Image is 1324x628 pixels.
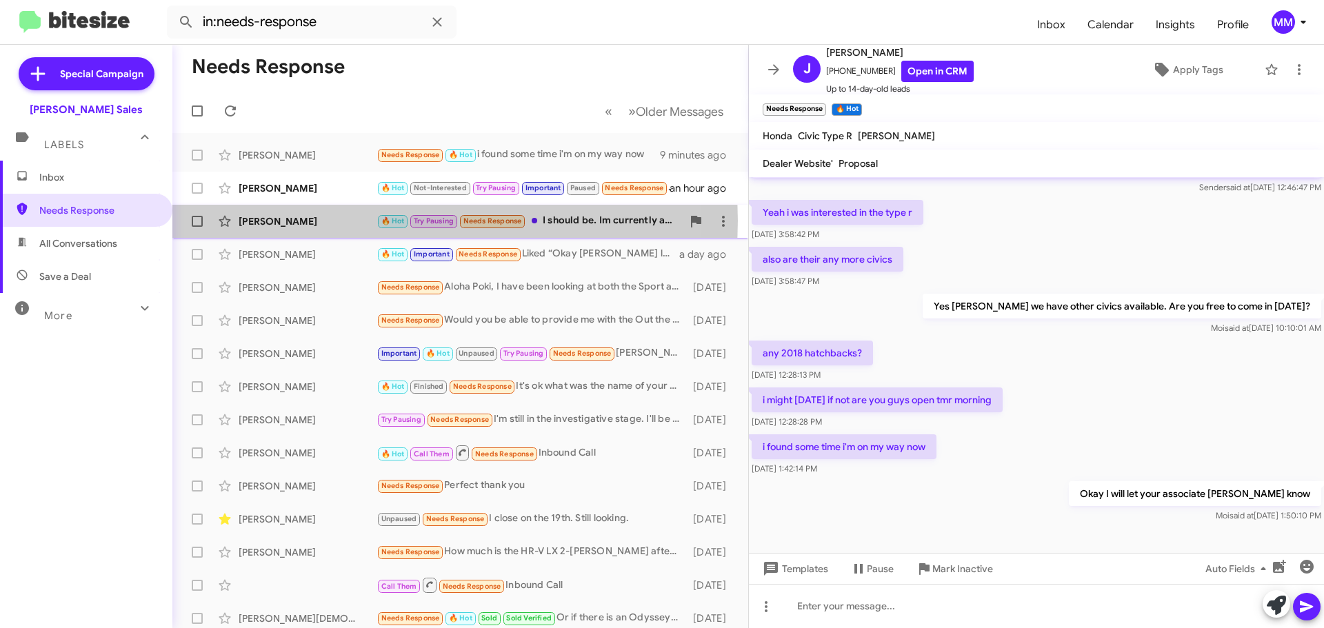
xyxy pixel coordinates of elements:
a: Calendar [1076,5,1145,45]
a: Profile [1206,5,1260,45]
span: Needs Response [381,614,440,622]
span: Up to 14-day-old leads [826,82,974,96]
span: said at [1230,510,1254,520]
div: Aloha Poki, I have been looking at both the Sport and LX, both in the [PERSON_NAME] color. I woul... [377,279,686,295]
div: [PERSON_NAME]. I am touching base - I am ready to put down a hold deposit and I see you have a bl... [377,345,686,361]
span: Dealer Website' [763,157,833,170]
span: Moi [DATE] 10:10:01 AM [1211,323,1321,333]
span: [DATE] 3:58:47 PM [752,276,819,286]
span: [DATE] 3:58:42 PM [752,229,819,239]
button: Mark Inactive [905,556,1004,581]
span: Call Them [381,582,417,591]
button: Templates [749,556,839,581]
span: Needs Response [459,250,517,259]
a: Special Campaign [19,57,154,90]
button: Next [620,97,732,125]
div: [DATE] [686,314,737,327]
p: also are their any more civics [752,247,903,272]
span: Try Pausing [476,183,516,192]
div: How much is the HR-V LX 2-[PERSON_NAME] after all the tax and documentation, usually? [377,544,686,560]
span: Honda [763,130,792,142]
button: Pause [839,556,905,581]
span: Insights [1145,5,1206,45]
div: [PERSON_NAME] [239,314,377,327]
span: Mark Inactive [932,556,993,581]
div: [PERSON_NAME] [239,148,377,162]
span: [DATE] 12:28:28 PM [752,416,822,427]
span: Needs Response [381,283,440,292]
div: [PERSON_NAME] [239,281,377,294]
span: Needs Response [381,481,440,490]
div: [DATE] [686,413,737,427]
p: any 2018 hatchbacks? [752,341,873,365]
div: [PERSON_NAME] Sales [30,103,143,117]
span: Sender [DATE] 12:46:47 PM [1199,182,1321,192]
div: Inbound Call [377,576,686,594]
div: [PERSON_NAME] [239,413,377,427]
span: Pause [867,556,894,581]
div: an hour ago [670,181,737,195]
div: [PERSON_NAME] [239,347,377,361]
span: 🔥 Hot [449,150,472,159]
span: Needs Response [475,449,534,458]
div: [DATE] [686,611,737,625]
span: Apply Tags [1173,57,1223,82]
div: [DATE] [686,545,737,559]
div: Or if there is an Odyssey sports? [377,610,686,626]
div: MM [1272,10,1295,34]
div: Would you be able to provide me with the Out the Door price of the 2025 Honda Pilot EX-L Radiant Red [377,312,686,328]
span: 🔥 Hot [381,250,405,259]
small: Needs Response [763,103,826,116]
p: Yes [PERSON_NAME] we have other civics available. Are you free to come in [DATE]? [923,294,1321,318]
span: Try Pausing [414,216,454,225]
span: » [628,103,636,120]
span: Sold Verified [506,614,552,622]
span: Needs Response [443,582,501,591]
span: [PERSON_NAME] [858,130,935,142]
span: All Conversations [39,236,117,250]
p: Okay I will let your associate [PERSON_NAME] know [1069,481,1321,506]
div: Just asking if I do get a car would you know how much I would have to put down? Say I only have $... [377,180,670,196]
span: Needs Response [381,316,440,325]
div: Perfect thank you [377,478,686,494]
div: i found some time i'm on my way now [377,147,660,163]
div: [PERSON_NAME] [239,214,377,228]
span: Not-Interested [414,183,467,192]
span: Templates [760,556,828,581]
span: Needs Response [453,382,512,391]
span: Try Pausing [503,349,543,358]
span: [DATE] 12:28:13 PM [752,369,821,380]
div: [PERSON_NAME] [239,446,377,460]
span: 🔥 Hot [381,183,405,192]
span: Moi [DATE] 1:50:10 PM [1216,510,1321,520]
span: Needs Response [39,203,157,217]
div: [DATE] [686,347,737,361]
span: Auto Fields [1205,556,1272,581]
nav: Page navigation example [597,97,732,125]
div: [PERSON_NAME] [239,181,377,195]
div: I close on the 19th. Still looking. [377,511,686,527]
p: i might [DATE] if not are you guys open tmr morning [752,387,1003,412]
div: I should be. Im currently at home in [GEOGRAPHIC_DATA]. I don't think I'll have enough down curre... [377,213,682,229]
span: Important [381,349,417,358]
span: [PERSON_NAME] [826,44,974,61]
span: Try Pausing [381,415,421,424]
div: [DATE] [686,380,737,394]
button: MM [1260,10,1309,34]
span: 🔥 Hot [381,382,405,391]
span: Unpaused [381,514,417,523]
a: Open in CRM [901,61,974,82]
h1: Needs Response [192,56,345,78]
button: Apply Tags [1116,57,1258,82]
span: 🔥 Hot [426,349,450,358]
span: 🔥 Hot [381,216,405,225]
div: [DATE] [686,578,737,592]
span: Proposal [839,157,878,170]
button: Auto Fields [1194,556,1283,581]
div: Liked “Okay [PERSON_NAME] let see who will be available.” [377,246,679,262]
span: Special Campaign [60,67,143,81]
div: 9 minutes ago [660,148,737,162]
small: 🔥 Hot [832,103,861,116]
